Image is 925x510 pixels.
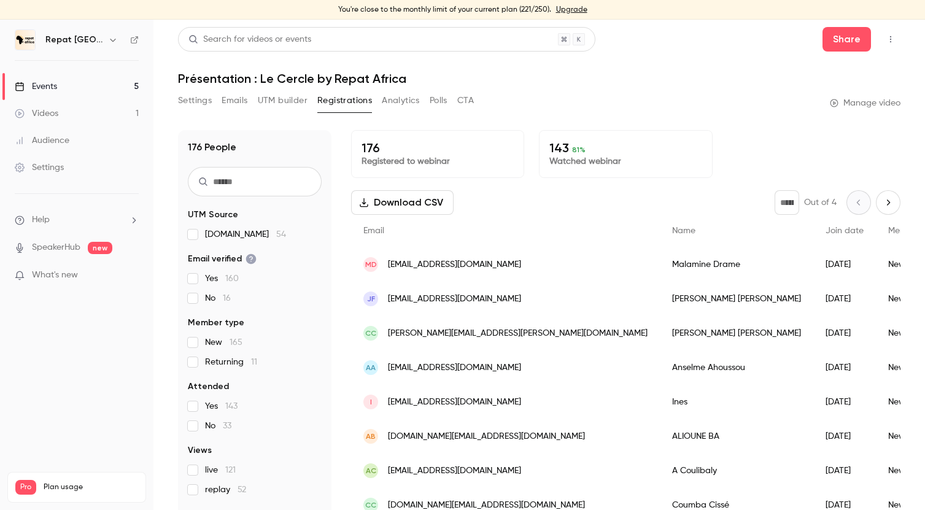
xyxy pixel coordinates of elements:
[45,34,103,46] h6: Repat [GEOGRAPHIC_DATA]
[225,274,239,283] span: 160
[804,196,837,209] p: Out of 4
[365,328,376,339] span: CC
[124,270,139,281] iframe: Noticeable Trigger
[230,338,242,347] span: 165
[813,350,876,385] div: [DATE]
[813,247,876,282] div: [DATE]
[366,362,376,373] span: AA
[388,361,521,374] span: [EMAIL_ADDRESS][DOMAIN_NAME]
[457,91,474,110] button: CTA
[15,30,35,50] img: Repat Africa
[15,107,58,120] div: Videos
[205,336,242,349] span: New
[276,230,286,239] span: 54
[813,454,876,488] div: [DATE]
[660,282,813,316] div: [PERSON_NAME] [PERSON_NAME]
[366,431,376,442] span: AB
[672,226,695,235] span: Name
[826,226,864,235] span: Join date
[822,27,871,52] button: Share
[188,253,257,265] span: Email verified
[549,155,702,168] p: Watched webinar
[205,464,236,476] span: live
[15,480,36,495] span: Pro
[205,356,257,368] span: Returning
[222,91,247,110] button: Emails
[88,242,112,254] span: new
[388,293,521,306] span: [EMAIL_ADDRESS][DOMAIN_NAME]
[223,294,231,303] span: 16
[188,381,229,393] span: Attended
[388,396,521,409] span: [EMAIL_ADDRESS][DOMAIN_NAME]
[363,226,384,235] span: Email
[32,214,50,226] span: Help
[317,91,372,110] button: Registrations
[813,316,876,350] div: [DATE]
[362,141,514,155] p: 176
[15,80,57,93] div: Events
[660,350,813,385] div: Anselme Ahoussou
[549,141,702,155] p: 143
[188,209,238,221] span: UTM Source
[660,454,813,488] div: A Coulibaly
[238,485,246,494] span: 52
[351,190,454,215] button: Download CSV
[366,465,376,476] span: AC
[388,465,521,477] span: [EMAIL_ADDRESS][DOMAIN_NAME]
[660,419,813,454] div: ALIOUNE BA
[382,91,420,110] button: Analytics
[388,327,648,340] span: [PERSON_NAME][EMAIL_ADDRESS][PERSON_NAME][DOMAIN_NAME]
[556,5,587,15] a: Upgrade
[388,430,585,443] span: [DOMAIN_NAME][EMAIL_ADDRESS][DOMAIN_NAME]
[15,161,64,174] div: Settings
[188,33,311,46] div: Search for videos or events
[367,293,375,304] span: jF
[830,97,900,109] a: Manage video
[15,134,69,147] div: Audience
[205,292,231,304] span: No
[178,91,212,110] button: Settings
[44,482,138,492] span: Plan usage
[258,91,308,110] button: UTM builder
[572,145,586,154] span: 81 %
[388,258,521,271] span: [EMAIL_ADDRESS][DOMAIN_NAME]
[32,269,78,282] span: What's new
[813,385,876,419] div: [DATE]
[188,317,244,329] span: Member type
[205,420,231,432] span: No
[205,484,246,496] span: replay
[188,140,236,155] h1: 176 People
[205,228,286,241] span: [DOMAIN_NAME]
[32,241,80,254] a: SpeakerHub
[660,385,813,419] div: Ines
[370,396,372,408] span: I
[813,282,876,316] div: [DATE]
[660,316,813,350] div: [PERSON_NAME] [PERSON_NAME]
[813,419,876,454] div: [DATE]
[430,91,447,110] button: Polls
[223,422,231,430] span: 33
[205,272,239,285] span: Yes
[225,466,236,474] span: 121
[362,155,514,168] p: Registered to webinar
[660,247,813,282] div: Malamine Drame
[15,214,139,226] li: help-dropdown-opener
[225,402,238,411] span: 143
[251,358,257,366] span: 11
[876,190,900,215] button: Next page
[188,444,212,457] span: Views
[178,71,900,86] h1: Présentation : Le Cercle by Repat Africa
[205,400,238,412] span: Yes
[365,259,377,270] span: MD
